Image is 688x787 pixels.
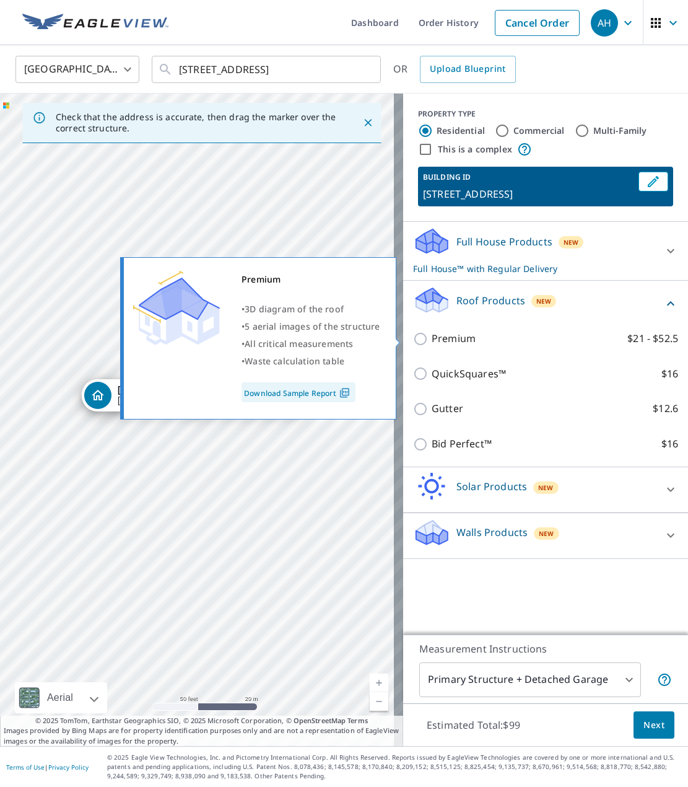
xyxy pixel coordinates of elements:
[43,682,77,713] div: Aerial
[118,385,303,406] div: [GEOGRAPHIC_DATA], [GEOGRAPHIC_DATA] 97215
[432,331,476,346] p: Premium
[413,262,656,275] p: Full House™ with Regular Delivery
[456,293,525,308] p: Roof Products
[418,108,673,120] div: PROPERTY TYPE
[538,483,554,493] span: New
[432,401,463,416] p: Gutter
[22,14,168,32] img: EV Logo
[347,716,368,725] a: Terms
[661,366,678,382] p: $16
[593,125,647,137] label: Multi-Family
[245,320,380,332] span: 5 aerial images of the structure
[437,125,485,137] label: Residential
[413,286,678,321] div: Roof ProductsNew
[432,436,492,452] p: Bid Perfect™
[657,672,672,687] span: Your report will include the primary structure and a detached garage if one exists.
[413,472,678,508] div: Solar ProductsNew
[107,753,682,781] p: © 2025 Eagle View Technologies, Inc. and Pictometry International Corp. All Rights Reserved. Repo...
[336,387,353,398] img: Pdf Icon
[413,518,678,553] div: Walls ProductsNew
[432,366,506,382] p: QuickSquares™
[6,763,89,771] p: |
[438,143,512,156] label: This is a complex
[661,436,678,452] p: $16
[242,301,380,318] div: •
[423,187,634,201] p: [STREET_ADDRESS]
[245,303,344,315] span: 3D diagram of the roof
[15,682,107,713] div: Aerial
[118,385,205,395] strong: [STREET_ADDRESS]
[456,479,527,494] p: Solar Products
[242,271,380,288] div: Premium
[133,271,220,345] img: Premium
[35,716,368,726] span: © 2025 TomTom, Earthstar Geographics SIO, © 2025 Microsoft Corporation, ©
[536,296,552,306] span: New
[242,353,380,370] div: •
[6,763,45,772] a: Terms of Use
[393,56,516,83] div: OR
[420,56,515,83] a: Upload Blueprint
[638,172,668,191] button: Edit building 1
[417,711,530,739] p: Estimated Total: $99
[56,112,340,134] p: Check that the address is accurate, then drag the marker over the correct structure.
[419,662,641,697] div: Primary Structure + Detached Garage
[627,331,678,346] p: $21 - $52.5
[513,125,565,137] label: Commercial
[82,379,312,418] div: Dropped pin, building 1, Residential property, 223 SE 52nd Ave Portland, OR 97215
[242,318,380,335] div: •
[179,52,355,87] input: Search by address or latitude-longitude
[430,61,505,77] span: Upload Blueprint
[413,227,678,275] div: Full House ProductsNewFull House™ with Regular Delivery
[539,529,554,539] span: New
[48,763,89,772] a: Privacy Policy
[242,335,380,353] div: •
[456,525,528,540] p: Walls Products
[245,338,353,350] span: All critical measurements
[245,355,344,367] span: Waste calculation table
[653,401,678,416] p: $12.6
[294,716,346,725] a: OpenStreetMap
[634,711,674,739] button: Next
[370,674,388,692] a: Current Level 19, Zoom In
[564,237,579,247] span: New
[643,718,664,733] span: Next
[456,234,552,249] p: Full House Products
[370,692,388,711] a: Current Level 19, Zoom Out
[419,641,672,656] p: Measurement Instructions
[495,10,580,36] a: Cancel Order
[360,115,376,131] button: Close
[242,382,355,402] a: Download Sample Report
[423,172,471,182] p: BUILDING ID
[15,52,139,87] div: [GEOGRAPHIC_DATA]
[591,9,618,37] div: AH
